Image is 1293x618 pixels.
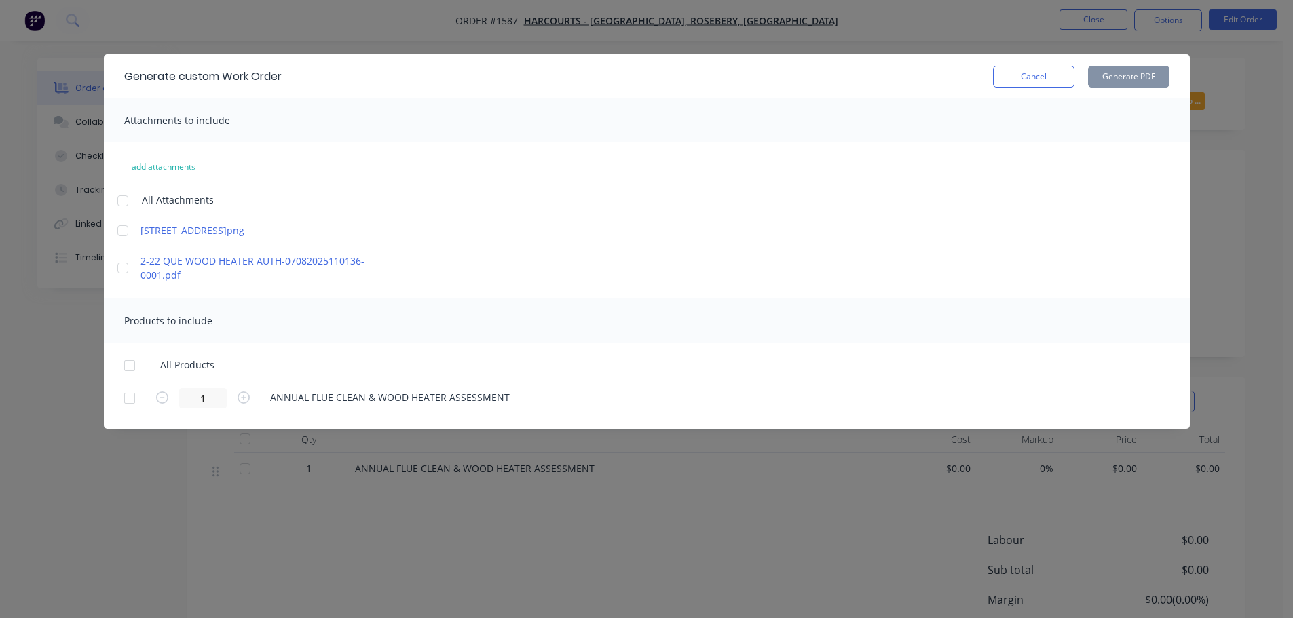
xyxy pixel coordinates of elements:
a: [STREET_ADDRESS]png [140,223,378,237]
span: All Attachments [142,193,214,207]
a: 2-22 QUE WOOD HEATER AUTH-07082025110136-0001.pdf [140,254,378,282]
span: ANNUAL FLUE CLEAN & WOOD HEATER ASSESSMENT [270,390,510,404]
div: Generate custom Work Order [124,69,282,85]
button: Generate PDF [1088,66,1169,88]
span: All Products [160,358,223,372]
button: add attachments [117,156,210,178]
button: Cancel [993,66,1074,88]
span: Products to include [124,314,212,327]
span: Attachments to include [124,114,230,127]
